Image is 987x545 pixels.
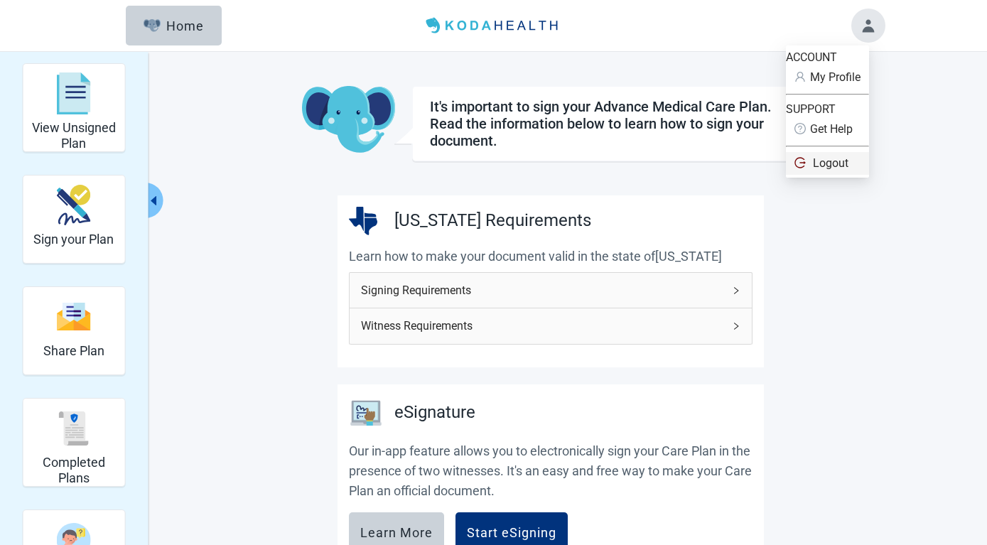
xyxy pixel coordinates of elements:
[786,100,869,118] div: SUPPORT
[22,286,125,375] div: Share Plan
[144,18,205,33] div: Home
[146,183,163,218] button: Collapse menu
[430,98,782,149] h1: It's important to sign your Advance Medical Care Plan. Read the information below to learn how to...
[794,157,806,168] span: logout
[147,194,161,207] span: caret-left
[350,308,752,343] div: Witness Requirements
[349,396,383,430] img: eSignature
[420,14,566,37] img: Koda Health
[361,317,723,335] span: Witness Requirements
[57,301,91,332] img: svg%3e
[349,247,753,266] p: Learn how to make your document valid in the state of [US_STATE]
[22,175,125,264] div: Sign your Plan
[57,72,91,115] img: svg%3e
[302,86,395,154] img: Koda Elephant
[810,70,861,84] span: My Profile
[350,273,752,308] div: Signing Requirements
[57,411,91,446] img: svg%3e
[33,232,114,247] h2: Sign your Plan
[28,120,119,151] h2: View Unsigned Plan
[43,343,104,359] h2: Share Plan
[851,9,885,43] button: Toggle account menu
[794,123,806,134] span: question-circle
[22,398,125,487] div: Completed Plans
[732,322,740,330] span: right
[57,185,91,225] img: make_plan_official-CpYJDfBD.svg
[394,399,475,426] h2: eSignature
[361,281,723,299] span: Signing Requirements
[28,455,119,485] h2: Completed Plans
[349,441,753,502] p: Our in-app feature allows you to electronically sign your Care Plan in the presence of two witnes...
[467,525,556,539] div: Start eSigning
[360,525,433,539] div: Learn More
[144,19,161,32] img: Elephant
[126,6,222,45] button: ElephantHome
[349,207,377,235] img: Texas
[732,286,740,295] span: right
[794,71,806,82] span: user
[786,45,869,178] ul: Account menu
[22,63,125,152] div: View Unsigned Plan
[810,122,853,136] span: Get Help
[786,48,869,66] div: ACCOUNT
[813,156,848,170] span: Logout
[394,207,591,234] h2: [US_STATE] Requirements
